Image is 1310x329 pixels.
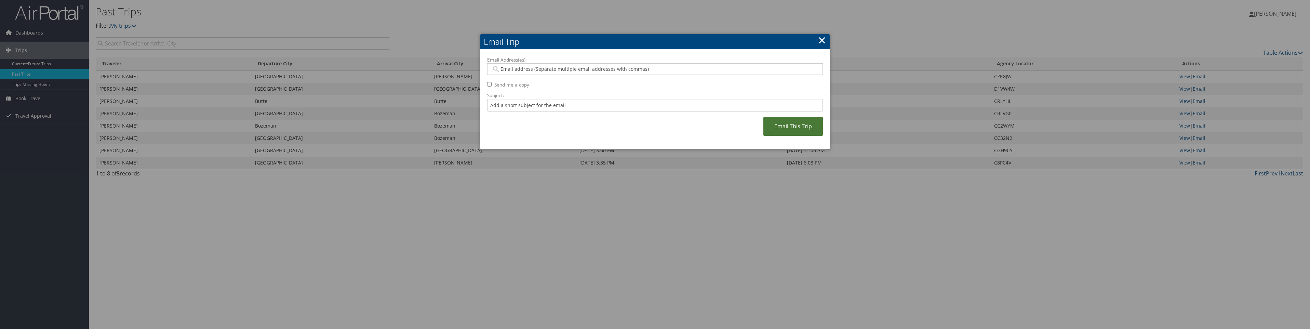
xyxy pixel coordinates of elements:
[818,33,826,47] a: ×
[480,34,830,49] h2: Email Trip
[487,56,823,63] label: Email Address(es):
[487,99,823,111] input: Add a short subject for the email
[487,92,823,99] label: Subject:
[492,66,818,73] input: Email address (Separate multiple email addresses with commas)
[494,81,529,88] label: Send me a copy
[763,117,823,136] a: Email This Trip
